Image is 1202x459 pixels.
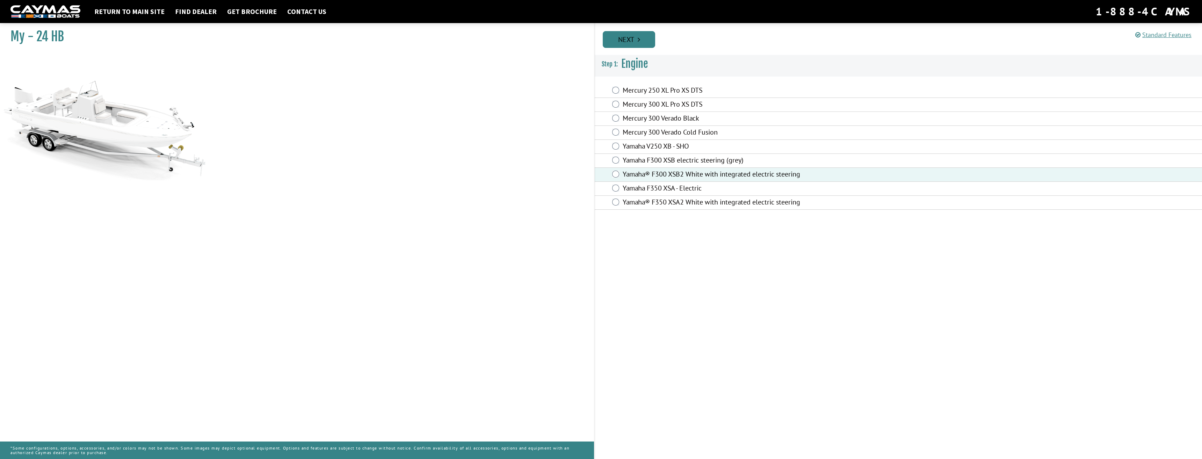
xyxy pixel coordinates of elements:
[172,7,220,16] a: Find Dealer
[623,100,970,110] label: Mercury 300 XL Pro XS DTS
[623,170,970,180] label: Yamaha® F300 XSB2 White with integrated electric steering
[10,29,577,44] h1: My - 24 HB
[623,114,970,124] label: Mercury 300 Verado Black
[10,5,80,18] img: white-logo-c9c8dbefe5ff5ceceb0f0178aa75bf4bb51f6bca0971e226c86eb53dfe498488.png
[623,128,970,138] label: Mercury 300 Verado Cold Fusion
[623,198,970,208] label: Yamaha® F350 XSA2 White with integrated electric steering
[623,142,970,152] label: Yamaha V250 XB - SHO
[623,184,970,194] label: Yamaha F350 XSA - Electric
[284,7,330,16] a: Contact Us
[10,442,584,458] p: *Some configurations, options, accessories, and/or colors may not be shown. Some images may depic...
[1135,31,1192,39] a: Standard Features
[91,7,168,16] a: Return to main site
[1096,4,1192,19] div: 1-888-4CAYMAS
[603,31,655,48] a: Next
[595,51,1202,77] h3: Engine
[623,86,970,96] label: Mercury 250 XL Pro XS DTS
[224,7,280,16] a: Get Brochure
[623,156,970,166] label: Yamaha F300 XSB electric steering (grey)
[601,30,1202,48] ul: Pagination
